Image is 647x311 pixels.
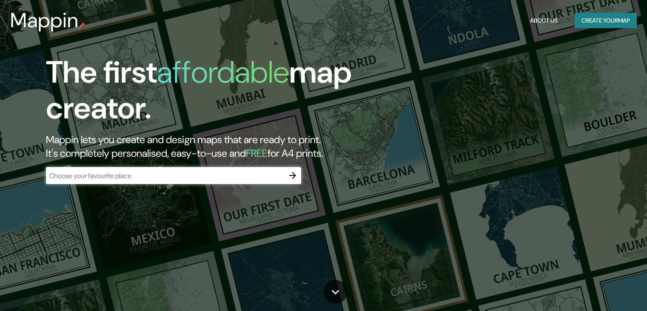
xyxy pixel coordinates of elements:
button: About Us [527,13,561,29]
button: Create yourmap [575,13,637,29]
input: Choose your favourite place [46,171,284,181]
h1: affordable [157,52,289,92]
h2: Mappin lets you create and design maps that are ready to print. It's completely personalised, eas... [46,133,370,160]
img: mappin-pin [79,22,86,29]
h5: FREE [246,147,268,160]
h1: The first map creator. [46,55,370,133]
iframe: Help widget launcher [571,278,638,302]
h3: Mappin [10,9,79,32]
